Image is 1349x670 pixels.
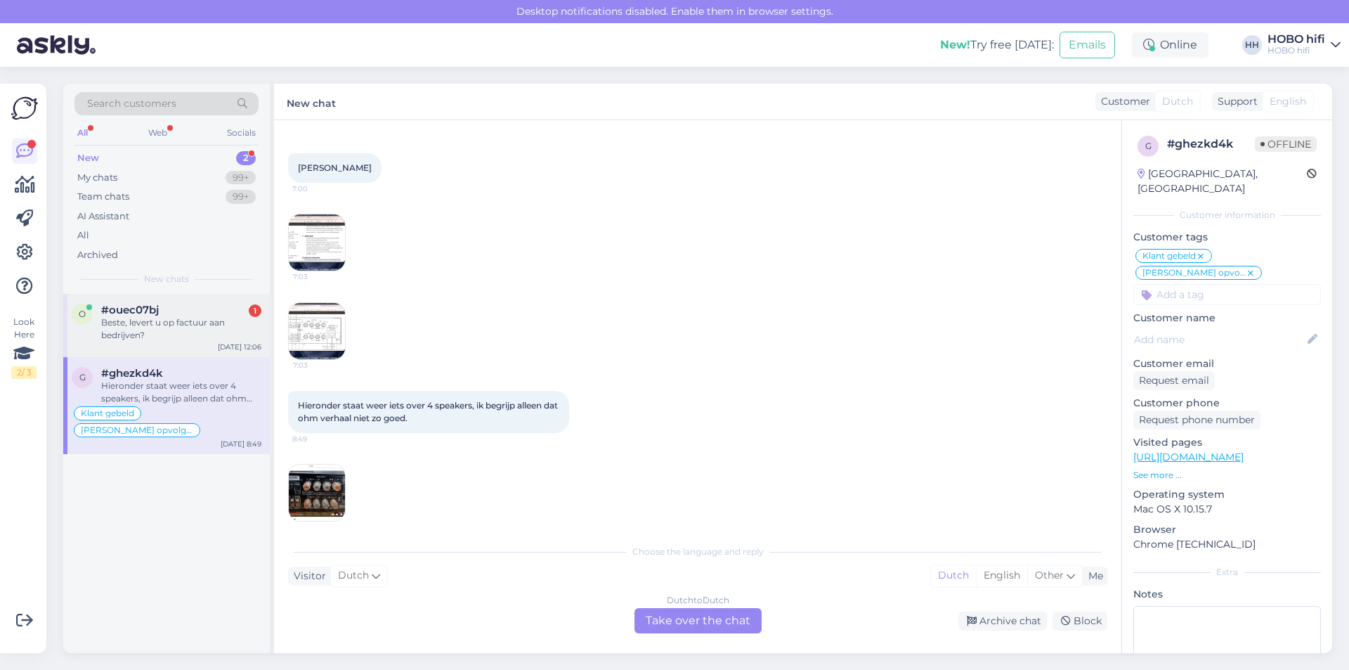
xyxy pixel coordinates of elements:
[293,271,346,282] span: 7:03
[940,38,970,51] b: New!
[81,409,134,418] span: Klant gebeld
[1212,94,1258,109] div: Support
[1134,332,1305,347] input: Add name
[101,316,261,342] div: Beste, levert u op factuur aan bedrijven?
[77,190,129,204] div: Team chats
[298,400,560,423] span: Hieronder staat weer iets over 4 speakers, ik begrijp alleen dat ohm verhaal niet zo goed.
[101,380,261,405] div: Hieronder staat weer iets over 4 speakers, ik begrijp alleen dat ohm verhaal niet zo goed.
[87,96,176,111] span: Search customers
[1060,32,1115,58] button: Emails
[236,151,256,165] div: 2
[1053,612,1107,631] div: Block
[77,248,118,262] div: Archived
[298,162,372,173] span: [PERSON_NAME]
[293,360,346,371] span: 7:03
[958,612,1047,631] div: Archive chat
[1267,34,1341,56] a: HOBO hifiHOBO hifi
[226,171,256,185] div: 99+
[11,316,37,379] div: Look Here
[79,309,86,319] span: o
[77,171,117,185] div: My chats
[1133,356,1321,371] p: Customer email
[79,372,86,382] span: g
[81,426,193,434] span: [PERSON_NAME] opvolgen
[1145,141,1152,151] span: g
[1133,487,1321,502] p: Operating system
[1133,396,1321,411] p: Customer phone
[1133,371,1215,390] div: Request email
[940,37,1054,53] div: Try free [DATE]:
[292,183,345,194] span: 7:00
[1267,45,1325,56] div: HOBO hifi
[77,228,89,243] div: All
[221,439,261,449] div: [DATE] 8:49
[1138,167,1307,196] div: [GEOGRAPHIC_DATA], [GEOGRAPHIC_DATA]
[1132,32,1208,58] div: Online
[1242,35,1262,55] div: HH
[77,210,129,224] div: AI Assistant
[101,304,159,316] span: #ouec07bj
[1133,469,1321,482] p: See more ...
[226,190,256,204] div: 99+
[11,95,38,122] img: Askly Logo
[1133,537,1321,552] p: Chrome [TECHNICAL_ID]
[634,608,762,633] div: Take over the chat
[1083,569,1103,584] div: Me
[1133,451,1244,463] a: [URL][DOMAIN_NAME]
[931,565,976,586] div: Dutch
[287,92,336,111] label: New chat
[101,367,163,380] span: #ghezkd4k
[289,214,345,271] img: Attachment
[74,124,91,142] div: All
[288,546,1107,558] div: Choose the language and reply
[224,124,259,142] div: Socials
[1267,34,1325,45] div: HOBO hifi
[11,366,37,379] div: 2 / 3
[1162,94,1193,109] span: Dutch
[145,124,170,142] div: Web
[293,522,346,532] span: 8:49
[338,568,369,584] span: Dutch
[1167,136,1255,153] div: # ghezkd4k
[976,565,1027,586] div: English
[1133,587,1321,602] p: Notes
[1133,311,1321,326] p: Customer name
[1270,94,1306,109] span: English
[1133,230,1321,245] p: Customer tags
[218,342,261,352] div: [DATE] 12:06
[289,465,345,521] img: Attachment
[1035,569,1064,581] span: Other
[1133,566,1321,579] div: Extra
[77,151,99,165] div: New
[1133,522,1321,537] p: Browser
[1095,94,1150,109] div: Customer
[1142,252,1196,260] span: Klant gebeld
[292,434,345,444] span: 8:49
[1133,435,1321,450] p: Visited pages
[144,273,189,285] span: New chats
[1133,502,1321,517] p: Mac OS X 10.15.7
[288,569,326,584] div: Visitor
[667,594,729,607] div: Dutch to Dutch
[249,304,261,317] div: 1
[289,303,345,359] img: Attachment
[1255,136,1317,152] span: Offline
[1133,209,1321,221] div: Customer information
[1142,269,1246,277] span: [PERSON_NAME] opvolgen
[1133,411,1260,430] div: Request phone number
[1133,284,1321,305] input: Add a tag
